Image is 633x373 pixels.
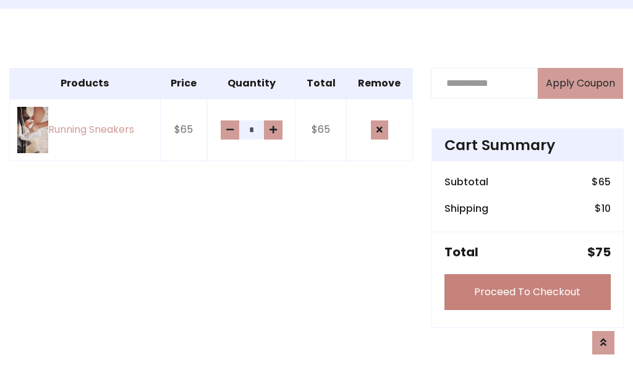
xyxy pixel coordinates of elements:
[346,68,412,99] th: Remove
[444,245,478,259] h5: Total
[601,201,611,216] span: 10
[444,274,611,310] a: Proceed To Checkout
[587,245,611,259] h5: $
[17,107,153,153] a: Running Sneakers
[595,243,611,261] span: 75
[592,176,611,188] h6: $
[295,68,346,99] th: Total
[160,99,207,161] td: $65
[295,99,346,161] td: $65
[444,176,488,188] h6: Subtotal
[208,68,295,99] th: Quantity
[595,203,611,214] h6: $
[160,68,207,99] th: Price
[538,68,623,99] button: Apply Coupon
[598,175,611,189] span: 65
[444,203,488,214] h6: Shipping
[444,136,611,154] h4: Cart Summary
[10,68,161,99] th: Products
